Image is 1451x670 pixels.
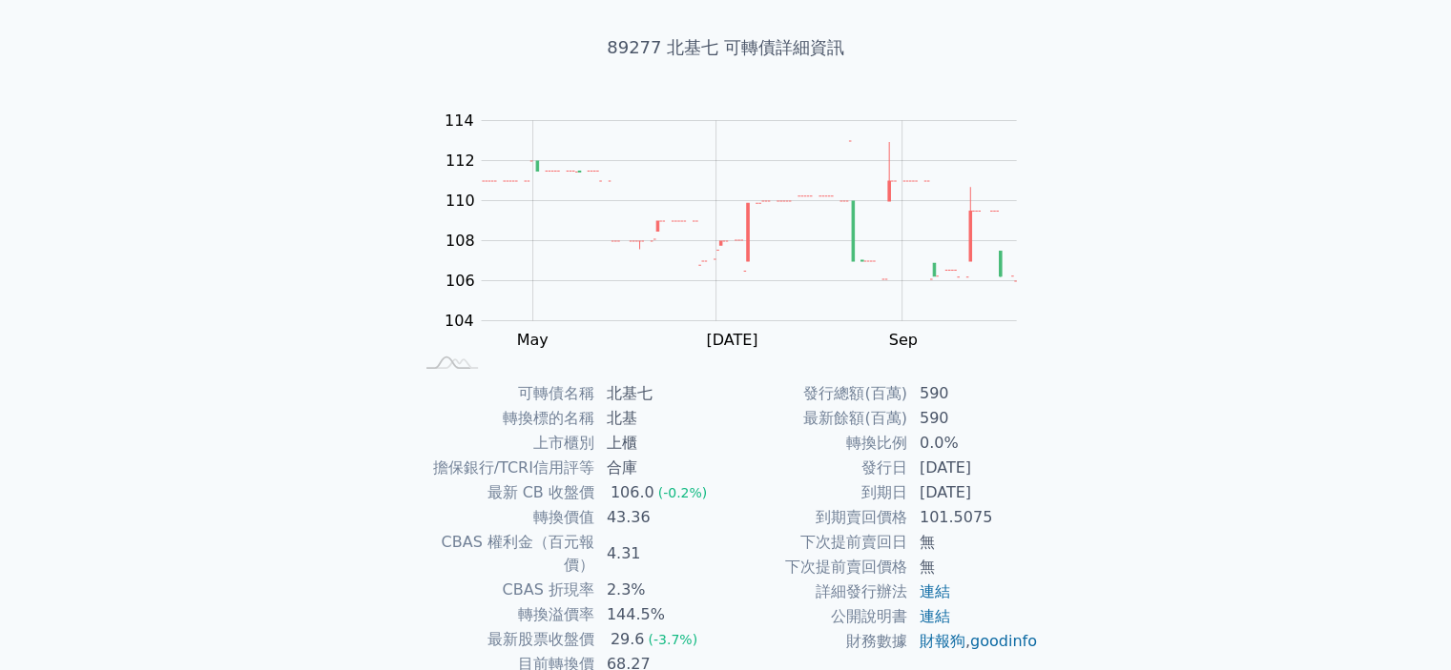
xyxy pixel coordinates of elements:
td: 轉換比例 [726,431,908,456]
span: (-3.7%) [648,632,697,647]
td: 590 [908,381,1039,406]
a: goodinfo [970,632,1037,650]
tspan: 104 [445,312,474,330]
td: 101.5075 [908,505,1039,530]
td: 0.0% [908,431,1039,456]
td: 2.3% [595,578,726,602]
span: (-0.2%) [658,485,708,500]
td: 到期賣回價格 [726,505,908,530]
td: 發行日 [726,456,908,480]
td: 43.36 [595,505,726,530]
td: 無 [908,530,1039,555]
a: 連結 [920,582,950,600]
td: CBAS 權利金（百元報價） [413,530,595,578]
td: , [908,629,1039,654]
tspan: 106 [446,272,475,290]
td: [DATE] [908,480,1039,505]
td: 發行總額(百萬) [726,381,908,406]
tspan: 112 [446,152,475,170]
td: CBAS 折現率 [413,578,595,602]
td: 上市櫃別 [413,431,595,456]
td: 合庫 [595,456,726,480]
td: 轉換標的名稱 [413,406,595,431]
td: 轉換溢價率 [413,602,595,627]
td: 擔保銀行/TCRI信用評等 [413,456,595,480]
td: 北基 [595,406,726,431]
td: 4.31 [595,530,726,578]
td: 下次提前賣回價格 [726,555,908,579]
td: 最新餘額(百萬) [726,406,908,431]
td: 最新 CB 收盤價 [413,480,595,505]
tspan: 108 [446,232,475,250]
td: [DATE] [908,456,1039,480]
div: 106.0 [607,481,658,504]
td: 最新股票收盤價 [413,627,595,652]
td: 北基七 [595,381,726,406]
div: 29.6 [607,628,649,651]
td: 可轉債名稱 [413,381,595,406]
td: 590 [908,406,1039,431]
tspan: 114 [445,112,474,130]
tspan: Sep [889,331,918,349]
td: 財務數據 [726,629,908,654]
a: 財報狗 [920,632,965,650]
td: 到期日 [726,480,908,505]
td: 轉換價值 [413,505,595,530]
td: 公開說明書 [726,604,908,629]
td: 詳細發行辦法 [726,579,908,604]
tspan: May [516,331,548,349]
g: Series [482,141,1016,281]
td: 上櫃 [595,431,726,456]
a: 連結 [920,607,950,625]
td: 下次提前賣回日 [726,530,908,555]
td: 無 [908,555,1039,579]
h1: 89277 北基七 可轉債詳細資訊 [390,34,1062,61]
tspan: [DATE] [706,331,757,349]
tspan: 110 [446,192,475,210]
td: 144.5% [595,602,726,627]
g: Chart [434,112,1045,349]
